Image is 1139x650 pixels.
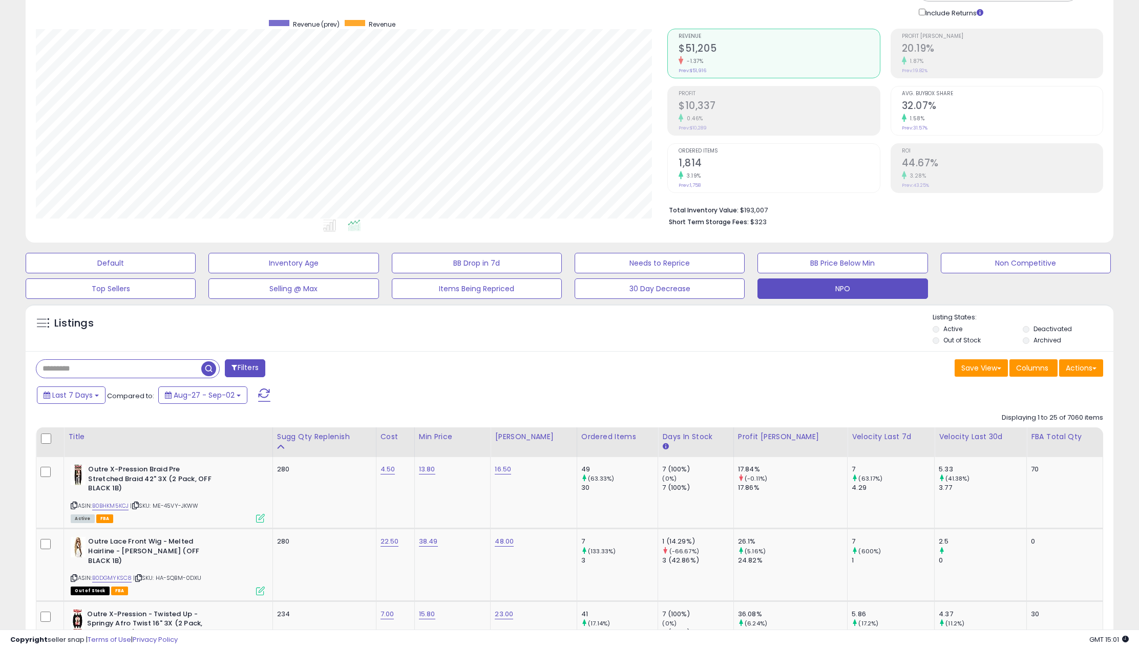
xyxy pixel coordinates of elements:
small: Prev: $51,916 [679,68,706,74]
div: Profit [PERSON_NAME] [738,431,843,442]
span: All listings that are currently out of stock and unavailable for purchase on Amazon [71,587,109,595]
span: Columns [1016,363,1048,373]
small: (41.38%) [945,474,969,483]
div: 5.86 [852,610,934,619]
small: (-66.67%) [669,547,699,555]
a: B0BHKM5KCJ [92,502,129,510]
button: BB Drop in 7d [392,253,562,273]
span: | SKU: HA-SQBM-0DXU [133,574,201,582]
a: 48.00 [495,536,514,547]
button: Columns [1009,359,1058,377]
div: 3 (42.86%) [662,556,733,565]
div: seller snap | | [10,635,178,645]
span: All listings currently available for purchase on Amazon [71,514,94,523]
div: 7 (100%) [662,465,733,474]
button: Actions [1059,359,1103,377]
div: 17.84% [738,465,847,474]
div: Include Returns [911,7,996,18]
div: 280 [277,465,368,474]
small: 3.28% [906,172,926,180]
small: (0%) [662,474,677,483]
img: 41MyrSv-6VL._SL40_.jpg [71,537,86,557]
small: (17.14%) [588,619,610,627]
h2: 1,814 [679,157,879,171]
small: Prev: $10,289 [679,125,707,131]
a: 7.00 [381,609,394,619]
div: ASIN: [71,465,264,522]
span: Aug-27 - Sep-02 [174,390,235,400]
div: 0 [939,556,1026,565]
div: Title [68,431,268,442]
h2: $10,337 [679,100,879,114]
div: Days In Stock [662,431,729,442]
span: Profit [PERSON_NAME] [902,34,1103,39]
div: 70 [1031,465,1095,474]
div: 7 (100%) [662,610,733,619]
div: Velocity Last 30d [939,431,1022,442]
a: 22.50 [381,536,399,547]
div: 1 [852,556,934,565]
small: 0.46% [683,115,703,122]
a: Terms of Use [88,635,131,644]
small: Prev: 1,758 [679,182,701,188]
th: Please note that this number is a calculation based on your required days of coverage and your ve... [272,427,376,457]
button: Items Being Repriced [392,278,562,299]
div: Min Price [419,431,487,442]
b: Outre Lace Front Wig - Melted Hairline - [PERSON_NAME] (OFF BLACK 1B) [88,537,213,568]
small: (63.17%) [858,474,882,483]
a: Privacy Policy [133,635,178,644]
small: -1.37% [683,57,703,65]
div: 17.86% [738,483,847,492]
button: BB Price Below Min [757,253,927,273]
button: Filters [225,359,265,377]
a: 4.50 [381,464,395,474]
span: Profit [679,91,879,97]
div: 5.33 [939,465,1026,474]
button: Non Competitive [941,253,1111,273]
div: 3.77 [939,483,1026,492]
h2: 44.67% [902,157,1103,171]
button: Needs to Reprice [575,253,745,273]
small: (133.33%) [588,547,616,555]
p: Listing States: [933,313,1113,322]
span: 2025-09-10 15:01 GMT [1089,635,1129,644]
small: Prev: 19.82% [902,68,927,74]
small: Days In Stock. [662,442,668,451]
label: Archived [1033,336,1061,344]
button: Last 7 Days [37,386,106,404]
div: 7 [581,537,658,546]
small: 3.19% [683,172,701,180]
span: Compared to: [107,391,154,401]
small: (6.24%) [745,619,767,627]
span: FBA [111,587,129,595]
span: FBA [96,514,114,523]
span: Last 7 Days [52,390,93,400]
small: (-0.11%) [745,474,767,483]
div: [PERSON_NAME] [495,431,572,442]
div: Cost [381,431,410,442]
div: Sugg Qty Replenish [277,431,372,442]
button: Inventory Age [208,253,378,273]
span: Revenue [369,20,395,29]
div: 2.5 [939,537,1026,546]
label: Deactivated [1033,324,1072,333]
div: 4.29 [852,483,934,492]
button: Save View [955,359,1008,377]
div: 280 [277,537,368,546]
span: Ordered Items [679,148,879,154]
small: Prev: 43.25% [902,182,929,188]
small: 1.87% [906,57,924,65]
div: 49 [581,465,658,474]
div: 7 (100%) [662,483,733,492]
div: 36.08% [738,610,847,619]
div: 30 [581,483,658,492]
a: 23.00 [495,609,513,619]
button: Default [26,253,196,273]
a: 13.80 [419,464,435,474]
b: Outre X-Pression Braid Pre Stretched Braid 42" 3X (2 Pack, OFF BLACK 1B) [88,465,213,496]
img: 41nt7KeXIXL._SL40_.jpg [71,465,86,485]
a: B0DGMYKSC8 [92,574,132,582]
div: Velocity Last 7d [852,431,930,442]
span: ROI [902,148,1103,154]
strong: Copyright [10,635,48,644]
